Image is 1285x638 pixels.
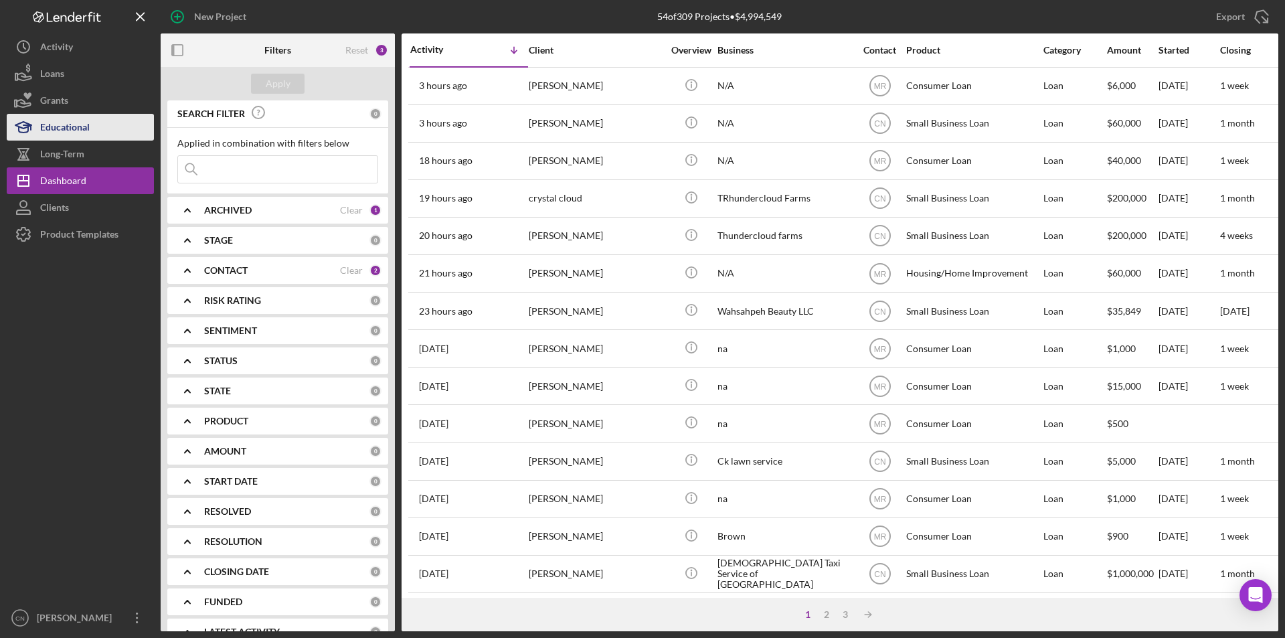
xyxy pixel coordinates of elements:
[1159,293,1219,329] div: [DATE]
[419,268,473,278] time: 2025-08-21 21:12
[419,80,467,91] time: 2025-08-22 14:31
[1043,218,1106,254] div: Loan
[40,87,68,117] div: Grants
[906,519,1040,554] div: Consumer Loan
[204,566,269,577] b: CLOSING DATE
[529,256,663,291] div: [PERSON_NAME]
[529,45,663,56] div: Client
[7,221,154,248] button: Product Templates
[717,406,851,441] div: na
[874,457,885,467] text: CN
[251,74,305,94] button: Apply
[529,556,663,592] div: [PERSON_NAME]
[717,45,851,56] div: Business
[1107,181,1157,216] div: $200,000
[1159,443,1219,479] div: [DATE]
[7,114,154,141] button: Educational
[204,627,280,637] b: LATEST ACTIVITY
[369,204,381,216] div: 1
[264,45,291,56] b: Filters
[906,594,1040,629] div: Consumer Loan
[7,194,154,221] button: Clients
[798,609,817,620] div: 1
[33,605,120,635] div: [PERSON_NAME]
[419,306,473,317] time: 2025-08-21 18:35
[177,108,245,119] b: SEARCH FILTER
[717,256,851,291] div: N/A
[873,419,886,428] text: MR
[1107,143,1157,179] div: $40,000
[204,416,248,426] b: PRODUCT
[369,355,381,367] div: 0
[1220,493,1249,504] time: 1 week
[204,325,257,336] b: SENTIMENT
[873,382,886,391] text: MR
[666,45,716,56] div: Overview
[204,295,261,306] b: RISK RATING
[7,87,154,114] a: Grants
[1043,368,1106,404] div: Loan
[1043,68,1106,104] div: Loan
[529,68,663,104] div: [PERSON_NAME]
[1159,594,1219,629] div: [DATE]
[1043,106,1106,141] div: Loan
[874,119,885,129] text: CN
[1107,331,1157,366] div: $1,000
[657,11,782,22] div: 54 of 309 Projects • $4,994,549
[529,594,663,629] div: [PERSON_NAME]
[7,60,154,87] a: Loans
[177,138,378,149] div: Applied in combination with filters below
[204,506,251,517] b: RESOLVED
[1159,218,1219,254] div: [DATE]
[529,331,663,366] div: [PERSON_NAME]
[717,556,851,592] div: [DEMOGRAPHIC_DATA] Taxi Service of [GEOGRAPHIC_DATA]
[1220,380,1249,392] time: 1 week
[1107,368,1157,404] div: $15,000
[1159,331,1219,366] div: [DATE]
[7,167,154,194] button: Dashboard
[717,443,851,479] div: Ck lawn service
[1159,481,1219,517] div: [DATE]
[419,531,448,542] time: 2025-08-19 08:29
[717,143,851,179] div: N/A
[717,331,851,366] div: na
[369,385,381,397] div: 0
[529,181,663,216] div: crystal cloud
[874,307,885,316] text: CN
[369,264,381,276] div: 2
[369,475,381,487] div: 0
[717,106,851,141] div: N/A
[529,106,663,141] div: [PERSON_NAME]
[345,45,368,56] div: Reset
[340,265,363,276] div: Clear
[40,141,84,171] div: Long-Term
[1043,481,1106,517] div: Loan
[906,406,1040,441] div: Consumer Loan
[40,33,73,64] div: Activity
[1220,80,1249,91] time: 1 week
[1043,45,1106,56] div: Category
[873,82,886,91] text: MR
[906,481,1040,517] div: Consumer Loan
[906,143,1040,179] div: Consumer Loan
[1043,556,1106,592] div: Loan
[204,476,258,487] b: START DATE
[1239,579,1272,611] div: Open Intercom Messenger
[717,181,851,216] div: TRhundercloud Farms
[7,141,154,167] button: Long-Term
[1043,256,1106,291] div: Loan
[836,609,855,620] div: 3
[529,143,663,179] div: [PERSON_NAME]
[419,193,473,204] time: 2025-08-21 22:28
[1043,181,1106,216] div: Loan
[369,415,381,427] div: 0
[369,596,381,608] div: 0
[204,355,238,366] b: STATUS
[906,556,1040,592] div: Small Business Loan
[906,443,1040,479] div: Small Business Loan
[340,205,363,216] div: Clear
[419,418,448,429] time: 2025-08-20 18:20
[906,218,1040,254] div: Small Business Loan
